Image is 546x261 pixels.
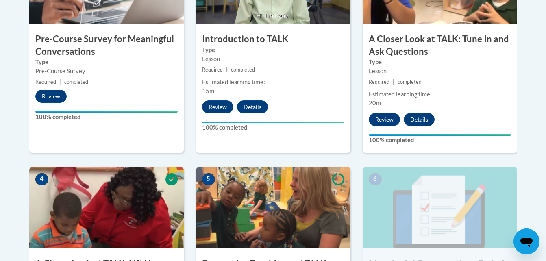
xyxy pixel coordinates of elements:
[202,122,344,123] div: Your progress
[202,100,233,113] button: Review
[35,173,48,185] span: 4
[202,46,344,54] label: Type
[202,173,215,185] span: 5
[226,67,228,73] span: |
[398,79,422,85] span: completed
[369,67,511,76] div: Lesson
[35,90,67,103] button: Review
[369,90,511,99] div: Estimated learning time:
[29,33,184,58] h3: Pre-Course Survey for Meaningful Conversations
[35,113,178,122] label: 100% completed
[59,79,61,85] span: |
[369,134,511,136] div: Your progress
[35,58,178,67] label: Type
[202,54,344,63] div: Lesson
[237,100,268,113] button: Details
[404,113,435,126] button: Details
[369,113,400,126] button: Review
[363,167,517,248] img: Course Image
[196,167,350,248] img: Course Image
[202,78,344,87] div: Estimated learning time:
[196,33,350,46] h3: Introduction to TALK
[35,67,178,76] div: Pre-Course Survey
[35,79,56,85] span: Required
[29,167,184,248] img: Course Image
[202,123,344,132] label: 100% completed
[64,79,88,85] span: completed
[369,100,381,107] span: 20m
[369,58,511,67] label: Type
[363,33,517,58] h3: A Closer Look at TALK: Tune In and Ask Questions
[513,228,539,254] iframe: Button to launch messaging window
[231,67,255,73] span: completed
[369,173,382,185] span: 6
[369,79,389,85] span: Required
[393,79,394,85] span: |
[35,111,178,113] div: Your progress
[369,136,511,145] label: 100% completed
[202,87,214,94] span: 15m
[202,67,223,73] span: Required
